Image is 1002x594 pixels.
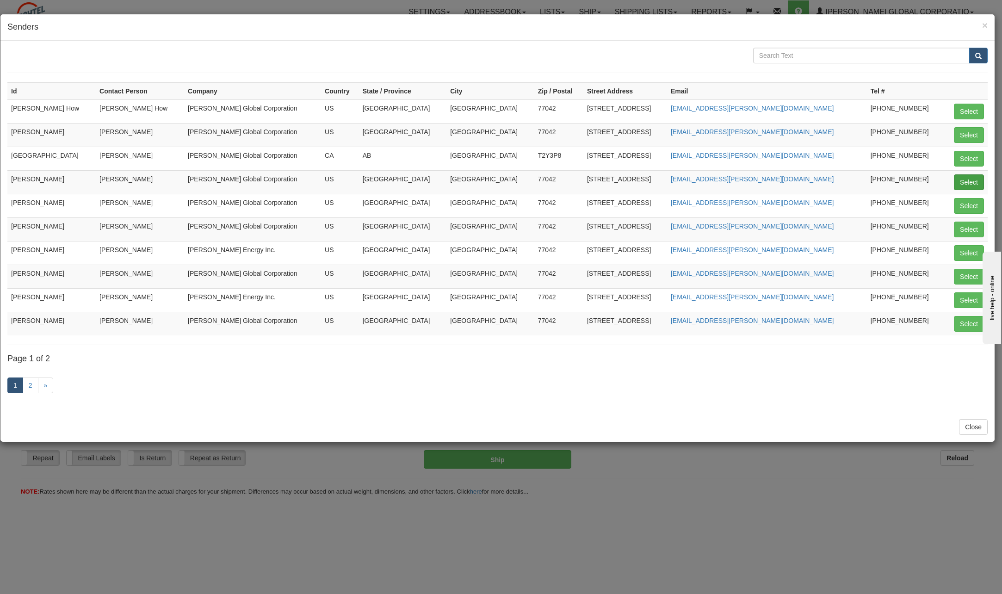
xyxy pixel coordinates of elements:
[359,82,447,99] th: State / Province
[359,123,447,147] td: [GEOGRAPHIC_DATA]
[446,82,534,99] th: City
[671,175,834,183] a: [EMAIL_ADDRESS][PERSON_NAME][DOMAIN_NAME]
[671,105,834,112] a: [EMAIL_ADDRESS][PERSON_NAME][DOMAIN_NAME]
[7,377,23,393] a: 1
[867,241,944,265] td: [PHONE_NUMBER]
[534,241,583,265] td: 77042
[184,99,321,123] td: [PERSON_NAME] Global Corporation
[321,288,359,312] td: US
[534,312,583,335] td: 77042
[583,82,667,99] th: Street Address
[954,222,984,237] button: Select
[184,194,321,217] td: [PERSON_NAME] Global Corporation
[184,312,321,335] td: [PERSON_NAME] Global Corporation
[671,293,834,301] a: [EMAIL_ADDRESS][PERSON_NAME][DOMAIN_NAME]
[321,194,359,217] td: US
[534,265,583,288] td: 77042
[583,147,667,170] td: [STREET_ADDRESS]
[359,170,447,194] td: [GEOGRAPHIC_DATA]
[38,377,54,393] a: »
[96,241,184,265] td: [PERSON_NAME]
[982,20,988,31] span: ×
[321,170,359,194] td: US
[671,317,834,324] a: [EMAIL_ADDRESS][PERSON_NAME][DOMAIN_NAME]
[321,123,359,147] td: US
[7,21,988,33] h4: Senders
[96,170,184,194] td: [PERSON_NAME]
[534,194,583,217] td: 77042
[671,199,834,206] a: [EMAIL_ADDRESS][PERSON_NAME][DOMAIN_NAME]
[7,147,96,170] td: [GEOGRAPHIC_DATA]
[321,99,359,123] td: US
[867,170,944,194] td: [PHONE_NUMBER]
[671,128,834,136] a: [EMAIL_ADDRESS][PERSON_NAME][DOMAIN_NAME]
[7,8,86,15] div: live help - online
[321,241,359,265] td: US
[7,82,96,99] th: Id
[359,147,447,170] td: AB
[534,147,583,170] td: T2Y3P8
[96,288,184,312] td: [PERSON_NAME]
[671,223,834,230] a: [EMAIL_ADDRESS][PERSON_NAME][DOMAIN_NAME]
[867,288,944,312] td: [PHONE_NUMBER]
[96,265,184,288] td: [PERSON_NAME]
[184,217,321,241] td: [PERSON_NAME] Global Corporation
[954,292,984,308] button: Select
[7,123,96,147] td: [PERSON_NAME]
[184,241,321,265] td: [PERSON_NAME] Energy Inc.
[321,217,359,241] td: US
[671,152,834,159] a: [EMAIL_ADDRESS][PERSON_NAME][DOMAIN_NAME]
[867,82,944,99] th: Tel #
[583,265,667,288] td: [STREET_ADDRESS]
[321,265,359,288] td: US
[184,82,321,99] th: Company
[184,288,321,312] td: [PERSON_NAME] Energy Inc.
[583,312,667,335] td: [STREET_ADDRESS]
[321,82,359,99] th: Country
[534,170,583,194] td: 77042
[446,217,534,241] td: [GEOGRAPHIC_DATA]
[867,217,944,241] td: [PHONE_NUMBER]
[954,269,984,285] button: Select
[867,265,944,288] td: [PHONE_NUMBER]
[446,147,534,170] td: [GEOGRAPHIC_DATA]
[954,174,984,190] button: Select
[446,194,534,217] td: [GEOGRAPHIC_DATA]
[667,82,867,99] th: Email
[583,99,667,123] td: [STREET_ADDRESS]
[954,316,984,332] button: Select
[867,123,944,147] td: [PHONE_NUMBER]
[96,217,184,241] td: [PERSON_NAME]
[583,217,667,241] td: [STREET_ADDRESS]
[7,217,96,241] td: [PERSON_NAME]
[446,123,534,147] td: [GEOGRAPHIC_DATA]
[96,312,184,335] td: [PERSON_NAME]
[583,123,667,147] td: [STREET_ADDRESS]
[446,312,534,335] td: [GEOGRAPHIC_DATA]
[7,354,988,364] h4: Page 1 of 2
[446,288,534,312] td: [GEOGRAPHIC_DATA]
[7,265,96,288] td: [PERSON_NAME]
[671,246,834,254] a: [EMAIL_ADDRESS][PERSON_NAME][DOMAIN_NAME]
[359,241,447,265] td: [GEOGRAPHIC_DATA]
[359,194,447,217] td: [GEOGRAPHIC_DATA]
[446,265,534,288] td: [GEOGRAPHIC_DATA]
[671,270,834,277] a: [EMAIL_ADDRESS][PERSON_NAME][DOMAIN_NAME]
[7,241,96,265] td: [PERSON_NAME]
[446,170,534,194] td: [GEOGRAPHIC_DATA]
[753,48,970,63] input: Search Text
[184,123,321,147] td: [PERSON_NAME] Global Corporation
[7,288,96,312] td: [PERSON_NAME]
[534,99,583,123] td: 77042
[359,99,447,123] td: [GEOGRAPHIC_DATA]
[954,104,984,119] button: Select
[23,377,38,393] a: 2
[867,194,944,217] td: [PHONE_NUMBER]
[7,99,96,123] td: [PERSON_NAME] How
[867,312,944,335] td: [PHONE_NUMBER]
[982,20,988,30] button: Close
[96,82,184,99] th: Contact Person
[321,147,359,170] td: CA
[359,312,447,335] td: [GEOGRAPHIC_DATA]
[867,147,944,170] td: [PHONE_NUMBER]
